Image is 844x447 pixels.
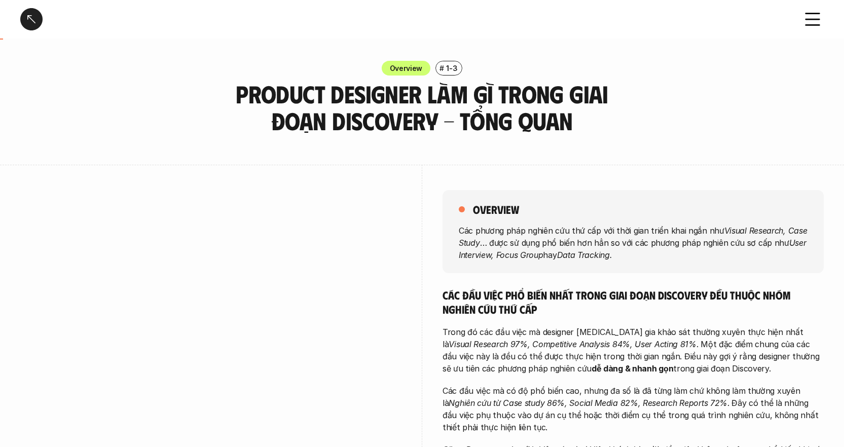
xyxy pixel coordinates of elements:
p: Các đầu việc mà có độ phổ biến cao, nhưng đa số là đã từng làm chứ không làm thường xuyên là . Đâ... [443,385,824,433]
em: Data Tracking. [557,249,612,259]
em: Nghiên cứu từ Case study 86%, Social Media 82%, Research Reports 72% [449,398,727,408]
h5: Các đầu việc phổ biến nhất trong giai đoạn Discovery đều thuộc nhóm nghiên cứu thứ cấp [443,288,824,316]
em: User Interview, Focus Group [459,237,809,259]
strong: dễ dàng & nhanh gọn [592,363,673,374]
h5: overview [473,202,519,216]
p: 1-3 [446,63,457,73]
p: Các phương pháp nghiên cứu thứ cấp với thời gian triển khai ngắn như … được sử dụng phổ biến hơn ... [459,224,808,260]
em: Visual Research, Case Study [459,225,810,247]
p: Overview [390,63,423,73]
h6: # [439,64,444,72]
p: Trong đó các đầu việc mà designer [MEDICAL_DATA] gia khảo sát thường xuyên thực hiện nhất là . Mộ... [443,326,824,375]
em: Visual Research 97%, Competitive Analysis 84%, User Acting 81% [449,339,696,349]
h3: Product Designer làm gì trong giai đoạn Discovery - Tổng quan [207,81,638,134]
